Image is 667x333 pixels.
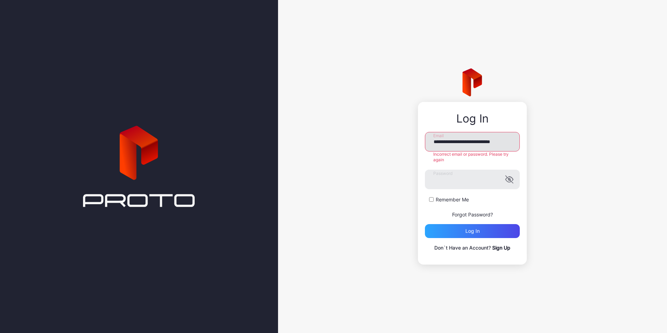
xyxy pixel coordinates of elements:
button: Log in [425,224,520,238]
div: Log in [465,228,480,234]
label: Remember Me [436,196,469,203]
button: Password [505,175,514,184]
div: Log In [425,112,520,125]
input: Password [425,170,520,189]
div: Incorrect email or password. Please try again [425,151,520,163]
a: Forgot Password? [452,212,493,217]
a: Sign Up [492,245,510,251]
p: Don`t Have an Account? [425,244,520,252]
input: Email [425,132,520,151]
